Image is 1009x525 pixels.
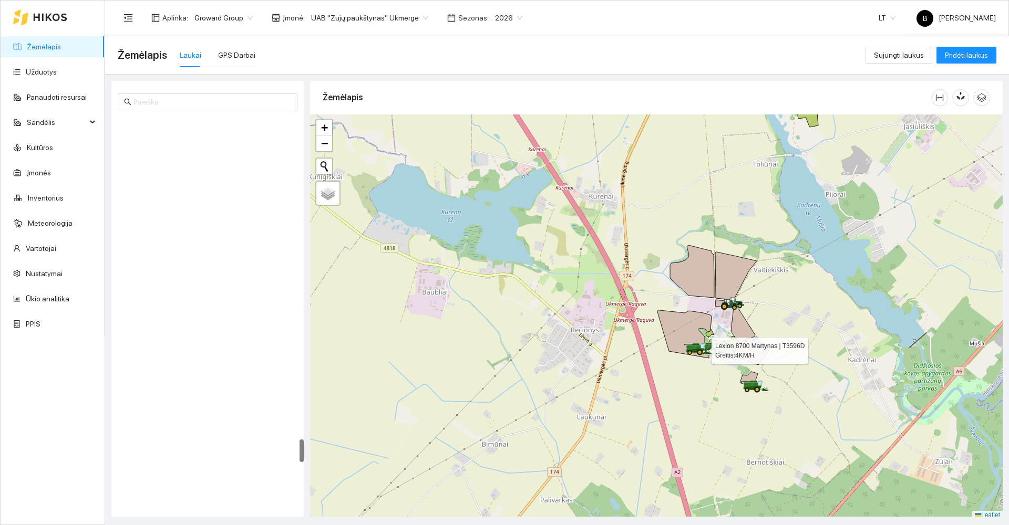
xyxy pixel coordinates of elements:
[866,47,932,64] button: Sujungti laukus
[866,51,932,59] a: Sujungti laukus
[923,10,928,27] span: B
[323,82,931,112] div: Žemėlapis
[26,295,69,303] a: Ūkio analitika
[27,112,87,133] span: Sandėlis
[27,143,53,152] a: Kultūros
[28,194,64,202] a: Inventorius
[316,135,332,151] a: Zoom out
[311,10,428,26] span: UAB "Zujų paukštynas" Ukmerge
[975,511,1000,519] a: Leaflet
[118,47,167,64] span: Žemėlapis
[27,93,87,101] a: Panaudoti resursai
[936,51,996,59] a: Pridėti laukus
[194,10,253,26] span: Groward Group
[932,93,948,102] span: column-width
[118,7,139,28] button: menu-fold
[447,14,456,22] span: calendar
[27,169,51,177] a: Įmonės
[936,47,996,64] button: Pridėti laukus
[917,14,996,22] span: [PERSON_NAME]
[180,49,201,61] div: Laukai
[945,49,988,61] span: Pridėti laukus
[124,98,131,106] span: search
[458,12,489,24] span: Sezonas :
[879,10,895,26] span: LT
[495,10,522,26] span: 2026
[272,14,280,22] span: shop
[316,120,332,135] a: Zoom in
[151,14,160,22] span: layout
[316,182,339,205] a: Layers
[28,219,73,227] a: Meteorologija
[316,159,332,174] button: Initiate a new search
[26,244,56,253] a: Vartotojai
[26,320,40,328] a: PPIS
[321,136,328,150] span: −
[874,49,924,61] span: Sujungti laukus
[123,13,133,23] span: menu-fold
[931,89,948,106] button: column-width
[162,12,188,24] span: Aplinka :
[283,12,305,24] span: Įmonė :
[133,96,291,108] input: Paieška
[27,43,61,51] a: Žemėlapis
[26,269,63,278] a: Nustatymai
[321,121,328,134] span: +
[26,68,57,76] a: Užduotys
[218,49,255,61] div: GPS Darbai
